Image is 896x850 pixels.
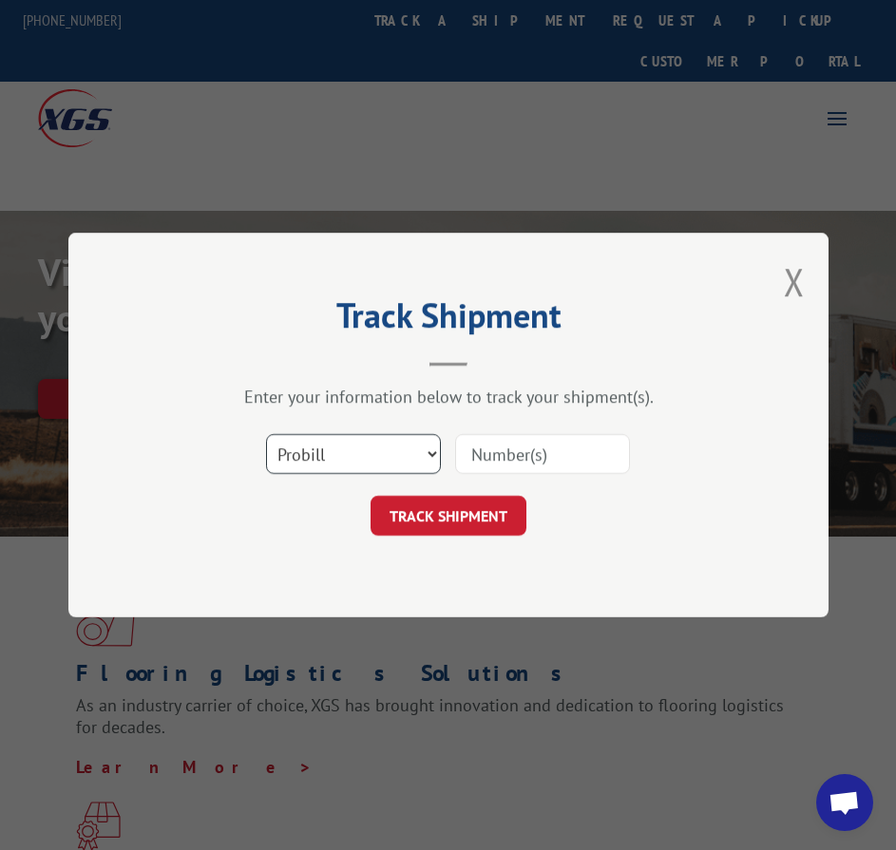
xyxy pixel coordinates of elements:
div: Enter your information below to track your shipment(s). [163,386,734,407]
input: Number(s) [455,434,630,474]
div: Open chat [816,774,873,831]
h2: Track Shipment [163,302,734,338]
button: Close modal [784,256,805,307]
button: TRACK SHIPMENT [371,496,526,536]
